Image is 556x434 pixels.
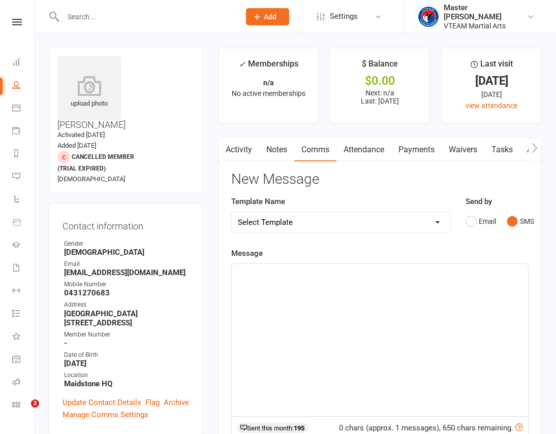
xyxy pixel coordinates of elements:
button: SMS [507,212,534,231]
a: Class kiosk mode [12,394,35,417]
a: What's New [12,326,35,349]
span: [DEMOGRAPHIC_DATA] [57,175,125,183]
span: No active memberships [232,89,305,97]
a: Tasks [484,138,520,161]
a: Flag [145,396,160,409]
div: upload photo [57,76,121,109]
div: Member Number [64,330,189,340]
div: Email [64,259,189,269]
a: Roll call kiosk mode [12,372,35,394]
h3: New Message [231,172,529,187]
a: Activity [219,138,259,161]
strong: n/a [263,79,274,87]
span: Settings [330,5,358,28]
span: Cancelled member (trial expired) [57,153,134,172]
a: Update Contact Details [63,396,141,409]
a: Payments [12,120,35,143]
div: Date of Birth [64,350,189,360]
h3: Contact information [63,217,189,231]
a: Comms [294,138,336,161]
div: 0 chars (approx. 1 messages), 650 chars remaining. [339,422,523,434]
strong: [DATE] [64,359,189,368]
div: VTEAM Martial Arts [444,21,527,30]
span: Add [264,13,276,21]
a: Calendar [12,97,35,120]
div: Gender [64,239,189,249]
a: Archive [164,396,189,409]
div: $ Balance [362,57,398,76]
div: Memberships [239,57,298,76]
strong: 0431270683 [64,288,189,297]
i: ✓ [239,59,245,69]
label: Message [231,247,263,259]
a: Manage Comms Settings [63,409,148,421]
strong: [EMAIL_ADDRESS][DOMAIN_NAME] [64,268,189,277]
div: Address [64,300,189,310]
div: Mobile Number [64,280,189,289]
a: People [12,75,35,97]
label: Template Name [231,195,285,208]
iframe: Intercom live chat [10,399,35,424]
button: Email [466,212,496,231]
a: Dashboard [12,52,35,75]
div: Location [64,371,189,380]
div: $0.00 [339,76,420,86]
a: Notes [259,138,294,161]
h3: [PERSON_NAME] [57,56,194,130]
div: [DATE] [451,76,532,86]
input: Search... [60,10,233,24]
a: Reports [12,143,35,166]
div: [DATE] [451,89,532,100]
a: Payments [391,138,442,161]
a: Product Sales [12,212,35,235]
a: Attendance [336,138,391,161]
div: Master [PERSON_NAME] [444,3,527,21]
time: Activated [DATE] [57,131,105,139]
div: Sent this month: [237,423,308,433]
strong: Maidstone HQ [64,379,189,388]
div: Last visit [471,57,513,76]
p: Next: n/a Last: [DATE] [339,89,420,105]
a: view attendance [466,102,517,110]
label: Send by [466,195,492,208]
a: General attendance kiosk mode [12,349,35,372]
strong: 195 [294,424,304,432]
strong: [DEMOGRAPHIC_DATA] [64,248,189,257]
strong: [GEOGRAPHIC_DATA][STREET_ADDRESS] [64,309,189,327]
a: Waivers [442,138,484,161]
img: thumb_image1628552580.png [418,7,439,27]
strong: - [64,339,189,348]
button: Add [246,8,289,25]
span: 2 [31,399,39,408]
time: Added [DATE] [57,142,96,149]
